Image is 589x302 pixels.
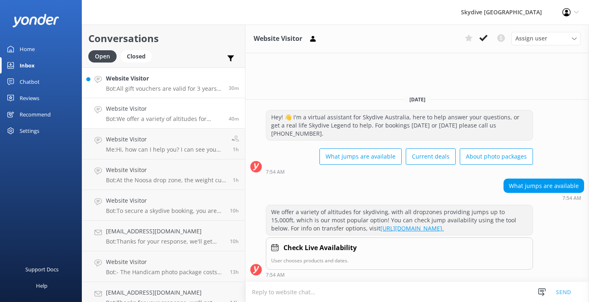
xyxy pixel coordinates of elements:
[20,123,39,139] div: Settings
[460,148,533,165] button: About photo packages
[266,170,285,174] strong: 7:54 AM
[88,51,121,60] a: Open
[106,196,224,205] h4: Website Visitor
[504,195,584,201] div: Sep 27 2025 07:54am (UTC +10:00) Australia/Brisbane
[20,106,51,123] div: Recommend
[20,74,40,90] div: Chatbot
[106,104,223,113] h4: Website Visitor
[106,268,224,276] p: Bot: - The Handicam photo package costs $129 per person and includes photos of your entire experi...
[106,227,224,236] h4: [EMAIL_ADDRESS][DOMAIN_NAME]
[106,288,224,297] h4: [EMAIL_ADDRESS][DOMAIN_NAME]
[504,179,584,193] div: What jumps are available
[82,129,245,159] a: Website VisitorMe:Hi, how can I help you? I can see you have booked with transfer from [GEOGRAPHI...
[106,238,224,245] p: Bot: Thanks for your response, we'll get back to you as soon as we can during opening hours.
[406,148,456,165] button: Current deals
[271,257,528,264] p: User chooses products and dates.
[319,148,402,165] button: What jumps are available
[82,221,245,251] a: [EMAIL_ADDRESS][DOMAIN_NAME]Bot:Thanks for your response, we'll get back to you as soon as we can...
[20,90,39,106] div: Reviews
[82,67,245,98] a: Website VisitorBot:All gift vouchers are valid for 3 years from the purchase date.30m
[266,272,533,277] div: Sep 27 2025 07:54am (UTC +10:00) Australia/Brisbane
[106,115,223,123] p: Bot: We offer a variety of altitudes for skydiving, with all dropzones providing jumps up to 15,0...
[230,268,239,275] span: Sep 26 2025 06:50pm (UTC +10:00) Australia/Brisbane
[266,169,533,174] div: Sep 27 2025 07:54am (UTC +10:00) Australia/Brisbane
[283,243,357,253] h4: Check Live Availability
[405,96,430,103] span: [DATE]
[12,14,59,27] img: yonder-white-logo.png
[254,34,302,44] h3: Website Visitor
[82,159,245,190] a: Website VisitorBot:At the Noosa drop zone, the weight cut-off limit is typically between 110-115k...
[562,196,581,201] strong: 7:54 AM
[121,51,156,60] a: Closed
[106,85,223,92] p: Bot: All gift vouchers are valid for 3 years from the purchase date.
[20,41,35,57] div: Home
[82,251,245,282] a: Website VisitorBot:- The Handicam photo package costs $129 per person and includes photos of your...
[233,177,239,183] span: Sep 27 2025 06:58am (UTC +10:00) Australia/Brisbane
[515,34,547,43] span: Assign user
[266,273,285,277] strong: 7:54 AM
[229,85,239,92] span: Sep 27 2025 08:04am (UTC +10:00) Australia/Brisbane
[82,190,245,221] a: Website VisitorBot:To secure a skydive booking, you are required to make full payment in advance....
[230,207,239,214] span: Sep 26 2025 10:10pm (UTC +10:00) Australia/Brisbane
[25,261,58,277] div: Support Docs
[121,50,152,63] div: Closed
[88,31,239,46] h2: Conversations
[106,207,224,215] p: Bot: To secure a skydive booking, you are required to make full payment in advance. We offer vari...
[233,146,239,153] span: Sep 27 2025 07:09am (UTC +10:00) Australia/Brisbane
[230,238,239,245] span: Sep 26 2025 09:52pm (UTC +10:00) Australia/Brisbane
[106,166,227,174] h4: Website Visitor
[82,98,245,129] a: Website VisitorBot:We offer a variety of altitudes for skydiving, with all dropzones providing ju...
[20,57,35,74] div: Inbox
[106,135,225,144] h4: Website Visitor
[229,115,239,122] span: Sep 27 2025 07:54am (UTC +10:00) Australia/Brisbane
[266,110,533,140] div: Hey! 👋 I'm a virtual assistant for Skydive Australia, here to help answer your questions, or get ...
[106,74,223,83] h4: Website Visitor
[106,257,224,266] h4: Website Visitor
[380,224,444,232] a: [URL][DOMAIN_NAME].
[106,146,225,153] p: Me: Hi, how can I help you? I can see you have booked with transfer from [GEOGRAPHIC_DATA], you w...
[266,205,533,235] div: We offer a variety of altitudes for skydiving, with all dropzones providing jumps up to 15,000ft,...
[106,177,227,184] p: Bot: At the Noosa drop zone, the weight cut-off limit is typically between 110-115kgs. Customers ...
[511,32,581,45] div: Assign User
[88,50,117,63] div: Open
[36,277,47,294] div: Help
